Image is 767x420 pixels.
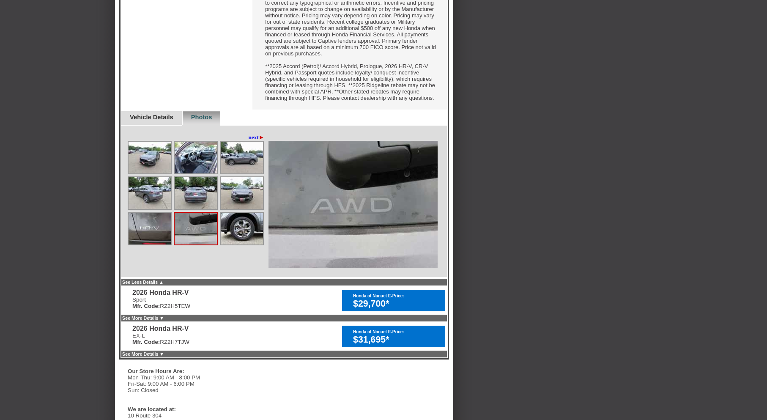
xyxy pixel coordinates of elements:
div: 2026 Honda HR-V [132,289,190,296]
img: Image.aspx [129,177,171,209]
img: Image.aspx [221,213,263,244]
img: Image.aspx [175,213,217,244]
img: Image.aspx [129,213,171,244]
a: See More Details ▼ [122,316,164,321]
a: next► [248,134,264,141]
span: ► [259,134,264,140]
div: Mon-Thu: 9:00 AM - 8:00 PM Fri-Sat: 9:00 AM - 6:00 PM Sun: Closed [128,374,255,393]
div: Our Store Hours Are: [128,368,250,374]
img: Image.aspx [268,141,438,268]
a: Vehicle Details [130,114,173,121]
div: $29,700* [353,299,441,309]
div: $31,695* [353,335,441,345]
div: Sport RZ2H5TEW [132,296,190,309]
img: Image.aspx [175,142,217,173]
div: We are located at: [128,406,250,412]
b: Mfr. Code: [132,303,160,309]
font: Honda of Nanuet E-Price: [353,294,404,298]
font: Honda of Nanuet E-Price: [353,329,404,334]
a: See Less Details ▲ [122,280,164,285]
div: EX-L RZ2H7TJW [132,332,189,345]
div: 2026 Honda HR-V [132,325,189,332]
img: Image.aspx [129,142,171,173]
img: Image.aspx [221,142,263,173]
b: Mfr. Code: [132,339,160,345]
img: Image.aspx [221,177,263,209]
a: Photos [191,114,212,121]
a: See More Details ▼ [122,351,164,357]
img: Image.aspx [175,177,217,209]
